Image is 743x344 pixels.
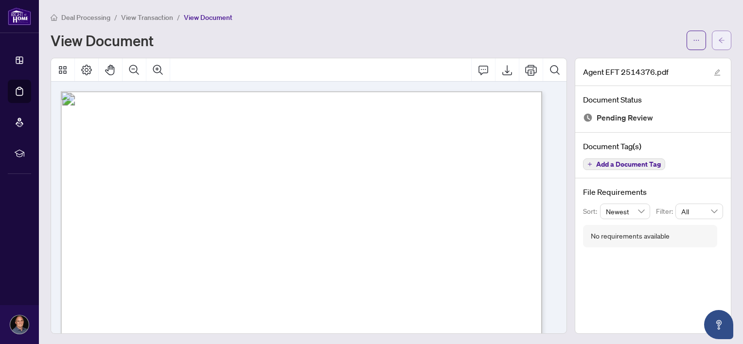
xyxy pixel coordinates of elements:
span: View Document [184,13,232,22]
h4: File Requirements [583,186,723,198]
span: Agent EFT 2514376.pdf [583,66,669,78]
span: edit [714,69,721,76]
li: / [114,12,117,23]
span: ellipsis [693,37,700,44]
span: View Transaction [121,13,173,22]
span: All [681,204,717,219]
li: / [177,12,180,23]
img: logo [8,7,31,25]
button: Open asap [704,310,733,339]
span: Add a Document Tag [596,161,661,168]
span: plus [587,162,592,167]
span: Deal Processing [61,13,110,22]
button: Add a Document Tag [583,158,665,170]
h1: View Document [51,33,154,48]
img: Document Status [583,113,593,122]
span: home [51,14,57,21]
img: Profile Icon [10,315,29,334]
h4: Document Status [583,94,723,105]
h4: Document Tag(s) [583,140,723,152]
div: No requirements available [591,231,670,241]
p: Sort: [583,206,600,217]
span: arrow-left [718,37,725,44]
span: Newest [606,204,645,219]
span: Pending Review [597,111,653,124]
p: Filter: [656,206,675,217]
